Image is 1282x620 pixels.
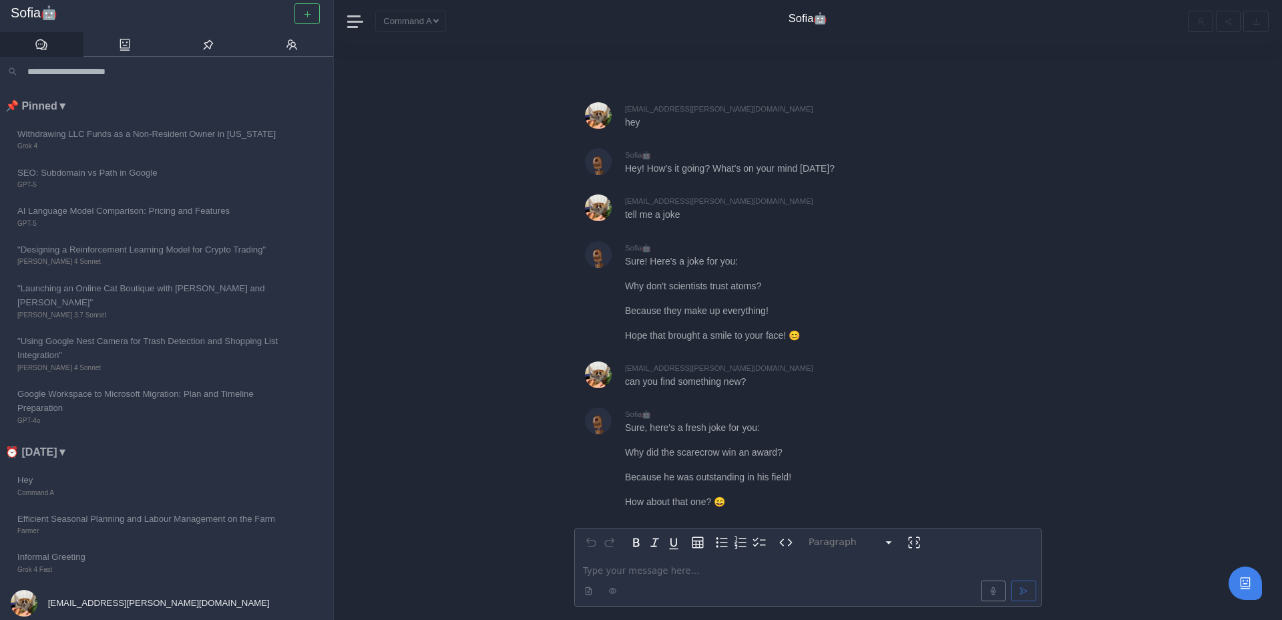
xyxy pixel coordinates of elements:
div: [EMAIL_ADDRESS][PERSON_NAME][DOMAIN_NAME] [625,361,1042,375]
li: 📌 Pinned ▼ [5,98,333,115]
span: Informal Greeting [17,550,286,564]
h4: Sofia🤖 [789,12,828,25]
p: Why don't scientists trust atoms? [625,279,979,293]
input: Search conversations [22,62,325,81]
div: Sofia🤖 [625,241,1042,255]
button: Check list [750,533,769,552]
span: SEO: Subdomain vs Path in Google [17,166,286,180]
div: toggle group [712,533,769,552]
button: Bold [627,533,646,552]
span: GPT-5 [17,180,286,190]
span: Grok 4 Fast [17,565,286,575]
button: Block type [803,533,899,552]
span: [PERSON_NAME] 4 Sonnet [17,257,286,267]
p: Hope that brought a smile to your face! 😊 [625,329,979,343]
button: Bulleted list [712,533,731,552]
span: "Launching an Online Cat Boutique with [PERSON_NAME] and [PERSON_NAME]" [17,281,286,310]
span: Grok 4 [17,141,286,152]
p: Because they make up everything! [625,304,979,318]
p: Sure! Here's a joke for you: [625,255,979,269]
button: Underline [664,533,683,552]
span: "Using Google Nest Camera for Trash Detection and Shopping List Integration" [17,334,286,363]
button: Inline code format [777,533,795,552]
span: AI Language Model Comparison: Pricing and Features [17,204,286,218]
p: Why did the scarecrow win an award? [625,446,979,460]
div: [EMAIL_ADDRESS][PERSON_NAME][DOMAIN_NAME] [625,194,1042,208]
span: [PERSON_NAME] 4 Sonnet [17,363,286,373]
p: Sure, here's a fresh joke for you: [625,421,979,435]
span: GPT-5 [17,218,286,229]
li: ⏰ [DATE] ▼ [5,444,333,461]
div: Sofia🤖 [625,148,1042,162]
button: Italic [646,533,664,552]
p: Hey! How's it going? What's on your mind [DATE]? [625,162,979,176]
p: hey [625,116,979,130]
span: [EMAIL_ADDRESS][PERSON_NAME][DOMAIN_NAME] [45,598,270,608]
span: Farmer [17,526,286,536]
span: Command A [17,488,286,498]
span: Withdrawing LLC Funds as a Non-Resident Owner in [US_STATE] [17,127,286,141]
span: "Designing a Reinforcement Learning Model for Crypto Trading" [17,243,286,257]
span: Efficient Seasonal Planning and Labour Management on the Farm [17,512,286,526]
span: [PERSON_NAME] 3.7 Sonnet [17,310,286,321]
div: [EMAIL_ADDRESS][PERSON_NAME][DOMAIN_NAME] [625,102,1042,116]
p: tell me a joke [625,208,979,222]
div: Sofia🤖 [625,408,1042,421]
a: Sofia🤖 [11,5,323,21]
span: Hey [17,473,286,487]
span: Google Workspace to Microsoft Migration: Plan and Timeline Preparation [17,387,286,416]
button: Numbered list [731,533,750,552]
span: GPT-4o [17,416,286,426]
div: editable markdown [575,556,1041,606]
p: How about that one? 😄 [625,495,979,509]
p: Because he was outstanding in his field! [625,470,979,484]
p: can you find something new? [625,375,979,389]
